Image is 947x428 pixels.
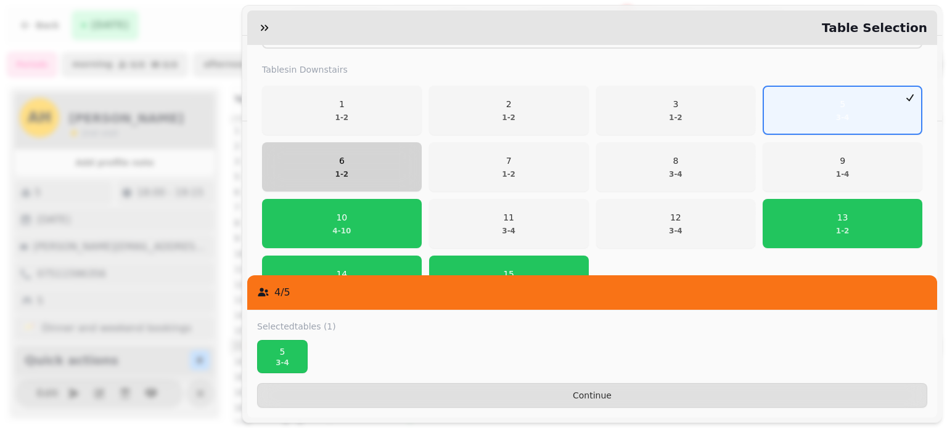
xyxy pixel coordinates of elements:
[257,340,308,373] button: 53-4
[263,345,302,358] p: 5
[763,199,922,248] button: 131-2
[429,256,589,305] button: 151-2
[502,155,515,167] p: 7
[669,211,683,224] p: 12
[429,142,589,192] button: 71-2
[502,113,515,123] p: 1 - 2
[669,113,683,123] p: 1 - 2
[263,358,302,368] p: 3 - 4
[836,113,850,123] p: 3 - 4
[429,86,589,135] button: 21-2
[335,113,349,123] p: 1 - 2
[262,199,422,248] button: 104-10
[596,199,756,248] button: 123-4
[669,169,683,179] p: 3 - 4
[502,268,515,280] p: 15
[262,86,422,135] button: 11-2
[429,199,589,248] button: 113-4
[836,169,850,179] p: 1 - 4
[335,268,349,280] p: 14
[669,226,683,236] p: 3 - 4
[502,226,515,236] p: 3 - 4
[257,320,336,333] label: Selected tables (1)
[335,98,349,110] p: 1
[836,226,850,236] p: 1 - 2
[669,98,683,110] p: 3
[268,391,917,400] span: Continue
[332,226,351,236] p: 4 - 10
[335,155,349,167] p: 6
[262,256,422,305] button: 141-2
[257,383,927,408] button: Continue
[763,142,922,192] button: 91-4
[262,142,422,192] button: 61-2
[274,285,290,300] p: 4 / 5
[502,98,515,110] p: 2
[332,211,351,224] p: 10
[836,155,850,167] p: 9
[596,86,756,135] button: 31-2
[836,98,850,110] p: 5
[763,86,922,135] button: 53-4
[669,155,683,167] p: 8
[502,211,515,224] p: 11
[335,169,349,179] p: 1 - 2
[502,169,515,179] p: 1 - 2
[836,211,850,224] p: 13
[596,142,756,192] button: 83-4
